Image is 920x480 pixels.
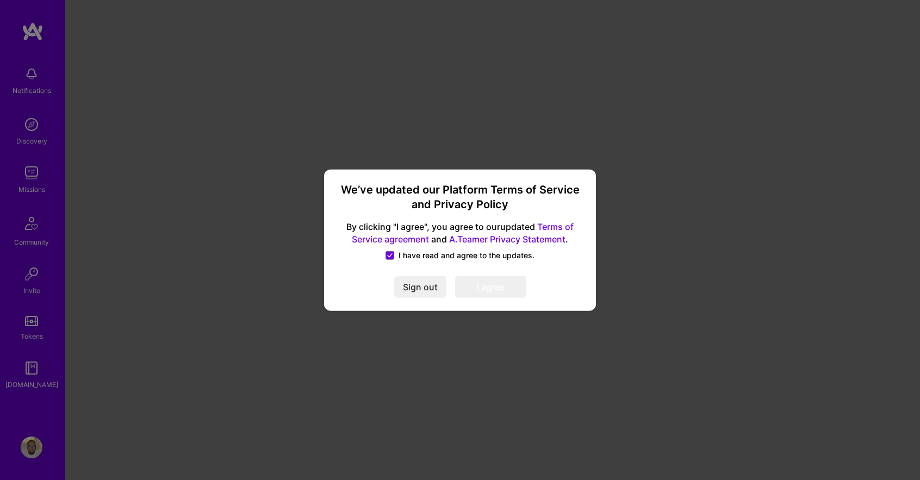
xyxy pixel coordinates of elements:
[455,276,526,298] button: I agree
[399,250,534,261] span: I have read and agree to the updates.
[337,221,583,246] span: By clicking "I agree", you agree to our updated and .
[352,221,574,245] a: Terms of Service agreement
[394,276,446,298] button: Sign out
[449,234,565,245] a: A.Teamer Privacy Statement
[337,182,583,212] h3: We’ve updated our Platform Terms of Service and Privacy Policy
